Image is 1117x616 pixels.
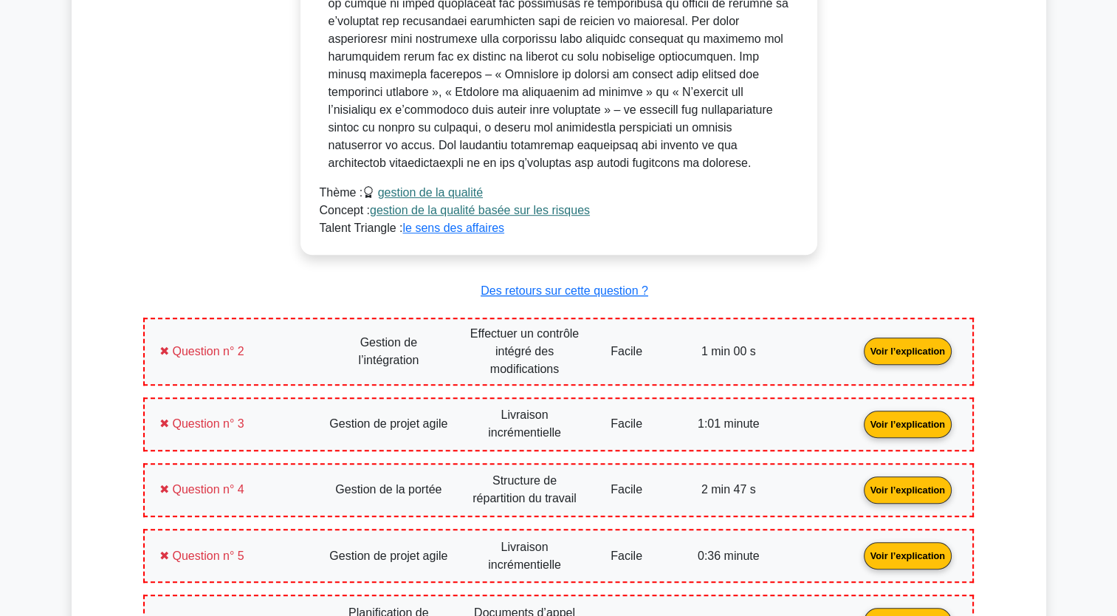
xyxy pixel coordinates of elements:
[402,222,504,234] a: le sens des affaires
[320,186,483,199] font: Thème :
[320,204,590,216] font: Concept :
[481,284,648,297] a: Des retours sur cette question ?
[858,417,958,429] a: Voir l’explication
[320,222,505,234] font: Talent Triangle :
[370,204,590,216] a: gestion de la qualité basée sur les risques
[858,483,958,496] a: Voir l’explication
[858,344,958,357] a: Voir l’explication
[858,549,958,561] a: Voir l’explication
[378,186,483,199] a: gestion de la qualité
